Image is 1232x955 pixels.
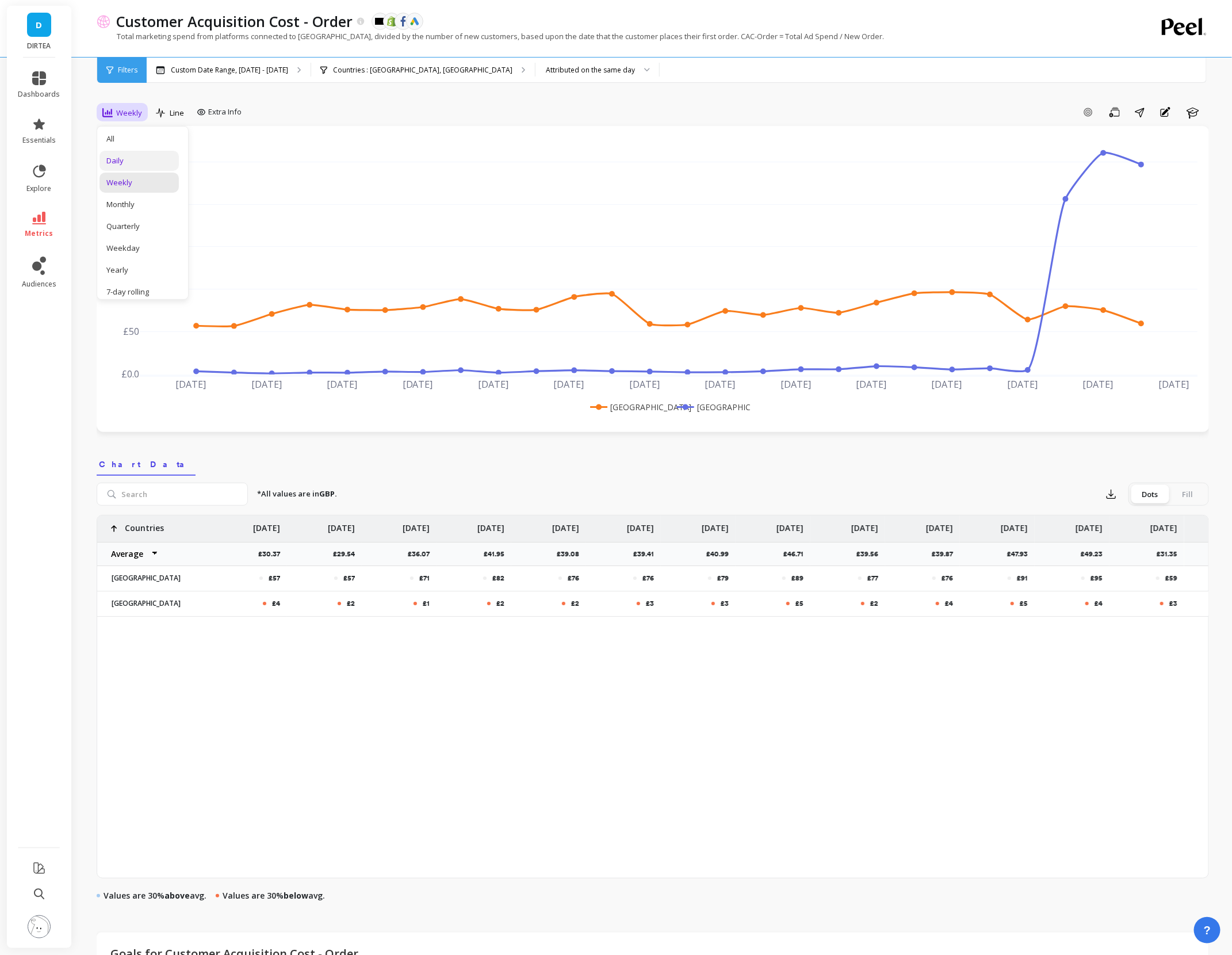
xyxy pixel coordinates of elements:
p: £79 [717,574,729,583]
div: Quarterly [106,221,172,232]
img: profile picture [28,915,51,938]
nav: Tabs [97,449,1209,476]
span: Line [170,108,184,119]
p: [DATE] [403,515,430,534]
p: [DATE] [1076,515,1103,534]
p: Countries [125,515,164,534]
div: 7-day rolling [106,286,172,297]
p: [DATE] [627,515,654,534]
p: [DATE] [776,515,804,534]
span: Chart Data [99,459,193,470]
p: £49.23 [1081,549,1109,559]
p: £39.87 [932,549,960,559]
p: [DATE] [851,515,878,534]
p: £76 [642,574,654,583]
p: £3 [646,599,654,608]
p: £2 [571,599,579,608]
p: Customer Acquisition Cost - Order [116,12,353,31]
span: Filters [118,66,137,75]
p: £29.54 [333,549,362,559]
p: £59 [1165,574,1177,583]
div: Fill [1169,485,1207,503]
div: Monthly [106,199,172,210]
img: api.shopify.svg [387,16,397,26]
p: £1 [423,599,430,608]
div: All [106,133,172,144]
strong: below [284,890,308,901]
p: £57 [343,574,355,583]
p: Countries : [GEOGRAPHIC_DATA], [GEOGRAPHIC_DATA] [333,66,512,75]
p: £4 [945,599,953,608]
p: £41.95 [484,549,511,559]
p: [DATE] [702,515,729,534]
span: Extra Info [208,106,242,118]
span: audiences [22,280,56,289]
div: Daily [106,155,172,166]
img: api.google.svg [410,16,420,26]
span: D [36,18,43,32]
p: £76 [568,574,579,583]
div: Dots [1131,485,1169,503]
p: Custom Date Range, [DATE] - [DATE] [171,66,288,75]
p: £31.35 [1157,549,1184,559]
p: £57 [269,574,280,583]
p: £91 [1017,574,1028,583]
p: [DATE] [328,515,355,534]
p: £4 [1095,599,1103,608]
p: £2 [496,599,504,608]
p: [DATE] [1150,515,1177,534]
p: Values are 30% avg. [104,890,206,901]
div: Yearly [106,265,172,276]
p: £89 [791,574,804,583]
p: £95 [1091,574,1103,583]
span: essentials [22,136,56,145]
p: [DATE] [253,515,280,534]
p: £46.71 [783,549,810,559]
p: [DATE] [477,515,504,534]
p: £39.56 [856,549,885,559]
p: [DATE] [926,515,953,534]
div: Weekly [106,177,172,188]
p: £2 [870,599,878,608]
div: Weekday [106,243,172,254]
p: £71 [419,574,430,583]
p: [DATE] [1001,515,1028,534]
p: £77 [867,574,878,583]
p: £36.07 [408,549,437,559]
p: £76 [942,574,953,583]
p: £30.37 [258,549,287,559]
p: Values are 30% avg. [223,890,325,901]
p: £39.08 [557,549,586,559]
span: ? [1204,922,1211,938]
p: £82 [492,574,504,583]
p: [DATE] [552,515,579,534]
span: dashboards [18,90,60,99]
img: api.fb.svg [398,16,408,26]
p: Total marketing spend from platforms connected to [GEOGRAPHIC_DATA], divided by the number of new... [97,31,884,41]
p: DIRTEA [18,41,60,51]
p: £3 [721,599,729,608]
p: £5 [1020,599,1028,608]
p: £2 [347,599,355,608]
p: £5 [795,599,804,608]
span: metrics [25,229,53,238]
button: ? [1194,917,1220,943]
p: *All values are in [257,488,337,500]
span: explore [27,184,52,193]
p: [GEOGRAPHIC_DATA] [105,574,205,583]
p: £47.93 [1007,549,1035,559]
img: header icon [97,14,110,28]
p: £39.41 [633,549,661,559]
p: £4 [272,599,280,608]
p: [GEOGRAPHIC_DATA] [105,599,205,608]
input: Search [97,483,248,506]
img: api.klaviyo.svg [375,18,385,25]
span: Weekly [116,108,142,119]
p: £40.99 [706,549,736,559]
strong: GBP. [319,488,337,499]
div: Attributed on the same day [546,64,635,75]
strong: above [164,890,190,901]
p: £3 [1169,599,1177,608]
